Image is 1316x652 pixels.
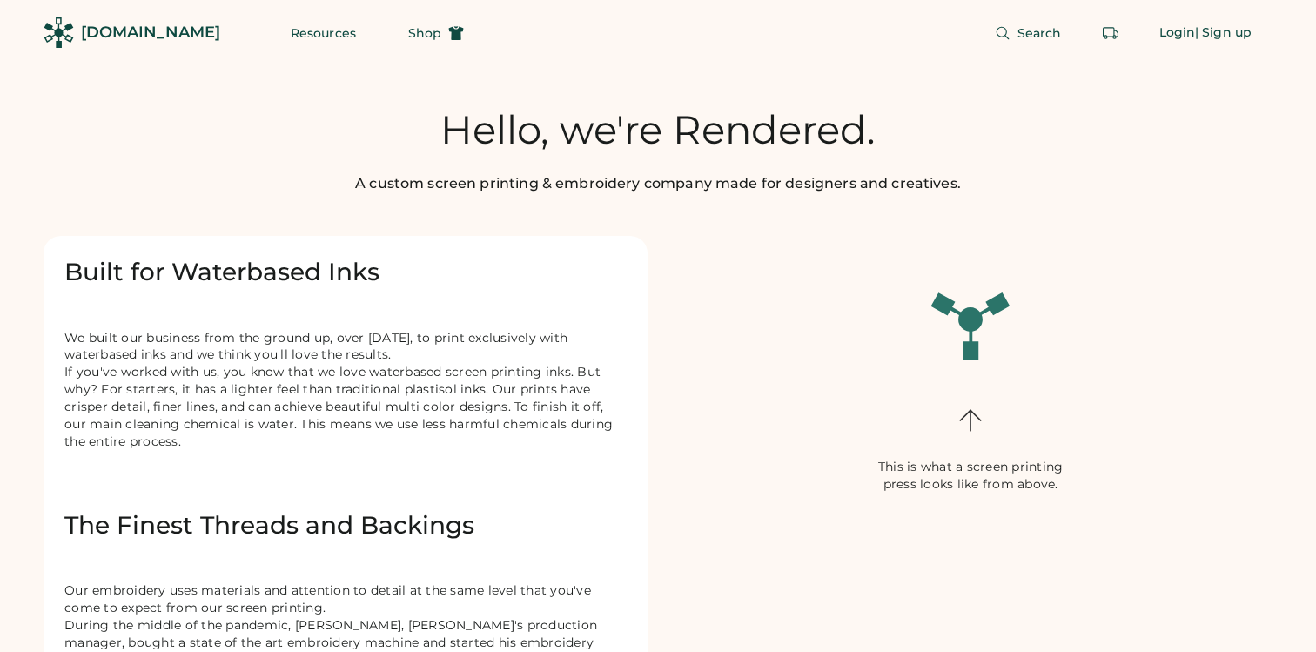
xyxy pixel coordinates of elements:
[270,16,377,50] button: Resources
[862,459,1079,494] div: This is what a screen printing press looks like from above.
[1093,16,1128,50] button: Retrieve an order
[81,22,220,44] div: [DOMAIN_NAME]
[387,16,485,50] button: Shop
[1159,24,1196,42] div: Login
[408,27,441,39] span: Shop
[1017,27,1062,39] span: Search
[1195,24,1252,42] div: | Sign up
[64,330,627,468] div: We built our business from the ground up, over [DATE], to print exclusively with waterbased inks ...
[44,17,74,48] img: Rendered Logo - Screens
[64,510,627,541] div: The Finest Threads and Backings
[64,257,627,288] div: Built for Waterbased Inks
[440,107,876,152] div: Hello, we're Rendered.
[974,16,1083,50] button: Search
[929,278,1012,361] img: yH5BAEAAAAALAAAAAABAAEAAAIBRAA7
[355,173,961,194] div: A custom screen printing & embroidery company made for designers and creatives.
